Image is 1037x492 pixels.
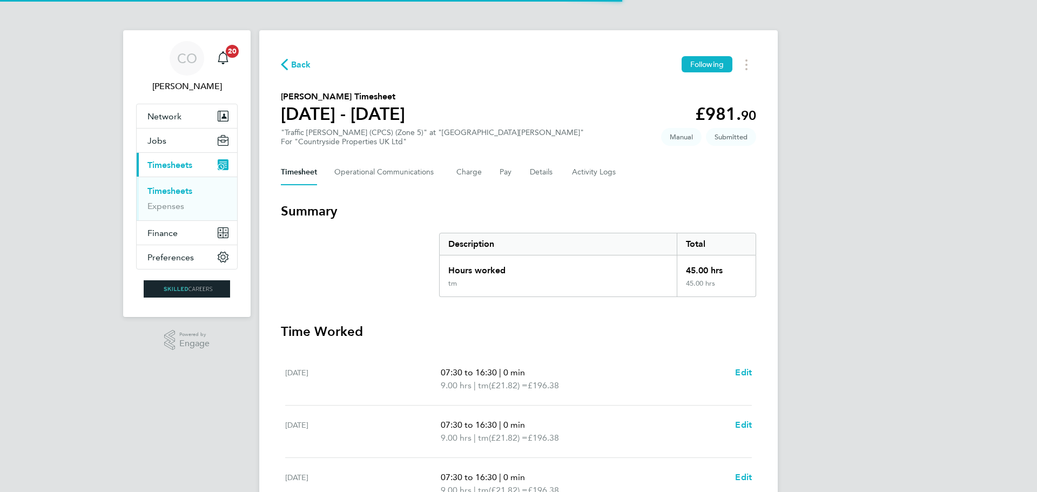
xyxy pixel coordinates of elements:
[285,366,441,392] div: [DATE]
[281,90,405,103] h2: [PERSON_NAME] Timesheet
[123,30,251,317] nav: Main navigation
[474,380,476,390] span: |
[147,111,181,122] span: Network
[281,323,756,340] h3: Time Worked
[735,472,752,482] span: Edit
[741,107,756,123] span: 90
[735,367,752,378] span: Edit
[179,339,210,348] span: Engage
[440,255,677,279] div: Hours worked
[441,420,497,430] span: 07:30 to 16:30
[137,153,237,177] button: Timesheets
[499,367,501,378] span: |
[677,233,756,255] div: Total
[164,330,210,351] a: Powered byEngage
[530,159,555,185] button: Details
[285,419,441,444] div: [DATE]
[735,419,752,432] a: Edit
[147,201,184,211] a: Expenses
[137,221,237,245] button: Finance
[137,245,237,269] button: Preferences
[137,177,237,220] div: Timesheets
[448,279,457,288] div: tm
[735,471,752,484] a: Edit
[441,367,497,378] span: 07:30 to 16:30
[528,433,559,443] span: £196.38
[500,159,513,185] button: Pay
[136,80,238,93] span: Ciara O'Connell
[147,160,192,170] span: Timesheets
[439,233,756,297] div: Summary
[136,41,238,93] a: CO[PERSON_NAME]
[136,280,238,298] a: Go to home page
[291,58,311,71] span: Back
[706,128,756,146] span: This timesheet is Submitted.
[503,420,525,430] span: 0 min
[572,159,617,185] button: Activity Logs
[137,104,237,128] button: Network
[147,252,194,262] span: Preferences
[677,255,756,279] div: 45.00 hrs
[281,128,584,146] div: "Traffic [PERSON_NAME] (CPCS) (Zone 5)" at "[GEOGRAPHIC_DATA][PERSON_NAME]"
[528,380,559,390] span: £196.38
[177,51,197,65] span: CO
[677,279,756,296] div: 45.00 hrs
[441,433,472,443] span: 9.00 hrs
[499,472,501,482] span: |
[690,59,724,69] span: Following
[147,136,166,146] span: Jobs
[695,104,756,124] app-decimal: £981.
[334,159,439,185] button: Operational Communications
[478,432,489,444] span: tm
[281,137,584,146] div: For "Countryside Properties UK Ltd"
[144,280,230,298] img: skilledcareers-logo-retina.png
[489,433,528,443] span: (£21.82) =
[478,379,489,392] span: tm
[489,380,528,390] span: (£21.82) =
[440,233,677,255] div: Description
[212,41,234,76] a: 20
[281,103,405,125] h1: [DATE] - [DATE]
[735,420,752,430] span: Edit
[735,366,752,379] a: Edit
[147,228,178,238] span: Finance
[682,56,732,72] button: Following
[503,367,525,378] span: 0 min
[137,129,237,152] button: Jobs
[179,330,210,339] span: Powered by
[737,56,756,73] button: Timesheets Menu
[661,128,702,146] span: This timesheet was manually created.
[281,159,317,185] button: Timesheet
[456,159,482,185] button: Charge
[503,472,525,482] span: 0 min
[499,420,501,430] span: |
[441,472,497,482] span: 07:30 to 16:30
[147,186,192,196] a: Timesheets
[441,380,472,390] span: 9.00 hrs
[474,433,476,443] span: |
[226,45,239,58] span: 20
[281,203,756,220] h3: Summary
[281,58,311,71] button: Back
